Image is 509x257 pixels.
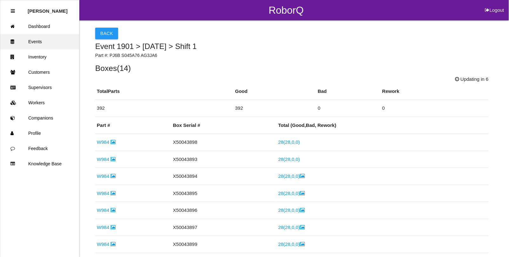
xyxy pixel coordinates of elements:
button: Back [95,28,118,39]
a: W984 [97,225,116,230]
span: Updating in 6 [455,76,489,83]
i: Image Inside [111,174,116,178]
a: 28(28,0,0) [278,191,305,196]
a: Profile [0,126,79,141]
td: X50043895 [171,185,277,202]
a: W984 [97,207,116,213]
th: Total ( Good , Bad , Rework) [277,117,489,134]
a: 28(28,0,0) [278,225,305,230]
a: W984 [97,139,116,145]
i: Image Inside [300,225,305,230]
a: Events [0,34,79,49]
td: 392 [234,100,316,117]
a: Supervisors [0,80,79,95]
a: 28(28,0,0) [278,156,300,162]
td: X50043894 [171,168,277,185]
a: Knowledge Base [0,156,79,171]
h5: Boxes ( 14 ) [95,64,489,73]
a: Inventory [0,49,79,65]
th: Bad [316,83,381,100]
a: Workers [0,95,79,110]
i: Image Inside [111,208,116,212]
i: Image Inside [111,225,116,230]
a: W984 [97,173,116,179]
th: Good [234,83,316,100]
a: Customers [0,65,79,80]
th: Box Serial # [171,117,277,134]
td: X50043897 [171,219,277,236]
i: Image Inside [300,174,305,178]
a: 28(28,0,0) [278,139,300,145]
div: Close [11,3,15,19]
p: Part #: PJ6B S045A76 AG3JA6 [95,52,489,59]
i: Image Inside [111,140,116,144]
td: 0 [316,100,381,117]
a: Companions [0,110,79,126]
a: 28(28,0,0) [278,241,305,247]
a: W984 [97,241,116,247]
i: Image Inside [300,242,305,247]
td: 0 [381,100,489,117]
td: X50043898 [171,134,277,151]
i: Image Inside [111,191,116,196]
a: 28(28,0,0) [278,173,305,179]
p: Rosie Blandino [28,3,68,14]
i: Image Inside [300,191,305,196]
td: X50043899 [171,236,277,253]
h5: Event 1901 > [DATE] > Shift 1 [95,42,489,51]
th: Rework [381,83,489,100]
a: 28(28,0,0) [278,207,305,213]
a: W984 [97,156,116,162]
th: Total Parts [95,83,234,100]
td: X50043896 [171,202,277,219]
i: Image Inside [111,242,116,247]
td: 392 [95,100,234,117]
a: Dashboard [0,19,79,34]
i: Image Inside [300,208,305,212]
td: X50043893 [171,151,277,168]
a: Feedback [0,141,79,156]
a: W984 [97,191,116,196]
th: Part # [95,117,171,134]
i: Image Inside [111,157,116,162]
